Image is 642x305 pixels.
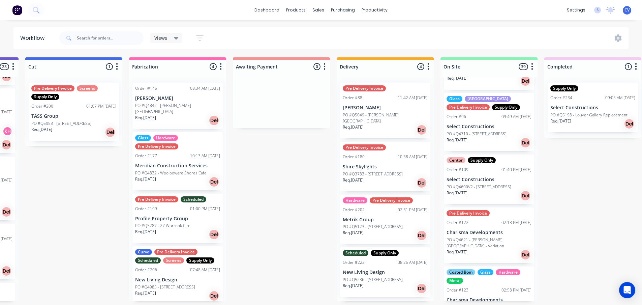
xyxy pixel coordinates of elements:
div: Del [1,139,12,150]
div: Order #199 [135,206,157,212]
p: Req. [DATE] [343,230,364,236]
div: productivity [358,5,391,15]
div: 02:58 PM [DATE] [501,287,531,293]
div: Del [416,177,427,188]
div: Supply Only [186,257,214,264]
div: CurvePre Delivery InvoiceScheduledScreensSupply OnlyOrder #20607:48 AM [DATE]New Living DesignPO ... [132,246,223,304]
p: Select Constructions [550,105,635,111]
p: Req. [DATE] [550,118,571,124]
div: HardwarePre Delivery InvoiceOrder #20202:31 PM [DATE]Metrik GroupPO #Q5123 - [STREET_ADDRESS]Req.... [340,195,430,244]
div: Del [520,249,531,260]
div: Pre Delivery Invoice [31,85,74,91]
p: Req. [DATE] [447,249,467,255]
input: Search for orders... [77,31,144,45]
div: Del [209,229,219,240]
p: Req. [DATE] [447,137,467,143]
div: Hardware [343,197,367,203]
p: Req. [DATE] [135,176,156,182]
p: PO #Q3783 - [STREET_ADDRESS] [343,171,403,177]
div: Metal [447,278,463,284]
div: 11:42 AM [DATE] [398,95,428,101]
p: Req. [DATE] [135,229,156,235]
div: 01:40 PM [DATE] [501,167,531,173]
div: Hardware [496,269,520,275]
p: Shire Skylights [343,164,428,170]
div: Pre Delivery Invoice [135,143,178,149]
div: Pre Delivery Invoice [447,104,490,110]
div: Hardware [153,135,178,141]
div: Order #88 [343,95,362,101]
div: Del [1,206,12,217]
p: [PERSON_NAME] [135,95,220,101]
div: Order #200 [31,103,53,109]
div: Del [209,115,219,126]
div: Order #109 [447,167,468,173]
div: sales [309,5,328,15]
div: Supply OnlyOrder #23409:05 AM [DATE]Select ConstructionsPO #Q5198 - Louver Gallery ReplacementReq... [548,83,638,132]
div: Supply Only [468,157,496,163]
p: Profile Property Group [135,216,220,222]
p: Req. [DATE] [135,115,156,121]
p: Req. [DATE] [135,290,156,296]
p: Meridian Construction Services [135,163,220,169]
div: Pre Delivery Invoice [447,210,490,216]
p: Charisma Developments [447,297,531,303]
div: Order #234 [550,95,572,101]
div: Pre Delivery InvoiceOrder #18010:38 AM [DATE]Shire SkylightsPO #Q3783 - [STREET_ADDRESS]Req.[DATE... [340,142,430,191]
p: Metrik Group [343,217,428,223]
div: Del [416,230,427,241]
p: [PERSON_NAME] [343,105,428,111]
div: Order #123 [447,287,468,293]
img: Factory [12,5,22,15]
div: Order #222 [343,259,365,266]
div: purchasing [328,5,358,15]
div: Pre Delivery Invoice [135,196,178,202]
div: Scheduled [181,196,206,202]
div: Order #180 [343,154,365,160]
p: New Living Design [343,270,428,275]
div: Del [209,290,219,301]
div: Del [209,176,219,187]
div: Supply Only [31,94,59,100]
div: Open Intercom Messenger [619,282,635,298]
p: PO #Q5053 - [STREET_ADDRESS] [31,120,91,127]
div: CentorSupply OnlyOrder #10901:40 PM [DATE]Select ConstructionsPO #Q4600V2 - [STREET_ADDRESS]Req.[... [444,155,534,204]
p: Select Constructions [447,124,531,130]
div: KH [2,126,12,136]
div: [GEOGRAPHIC_DATA] [465,96,511,102]
div: GlassHardwarePre Delivery InvoiceOrder #17710:13 AM [DATE]Meridian Construction ServicesPO #Q4832... [132,132,223,190]
p: PO #Q4832 - Woolooware Shores Cafe [135,170,207,176]
a: dashboard [251,5,283,15]
p: PO #Q5123 - [STREET_ADDRESS] [343,224,403,230]
div: products [283,5,309,15]
p: PO #Q4983 - [STREET_ADDRESS] [135,284,195,290]
p: Req. [DATE] [447,190,467,196]
div: Pre Delivery InvoiceScreensSupply OnlyOrder #20001:07 PM [DATE]TASS GroupPO #Q5053 - [STREET_ADDR... [29,83,119,141]
div: ScheduledSupply OnlyOrder #22208:25 AM [DATE]New Living DesignPO #Q5236 - [STREET_ADDRESS]Req.[DA... [340,247,430,297]
p: Req. [DATE] [31,127,52,133]
p: PO #Q5049 - [PERSON_NAME][GEOGRAPHIC_DATA] [343,112,428,124]
div: Order #206 [135,267,157,273]
div: Order #145 [135,85,157,91]
div: 02:13 PM [DATE] [501,220,531,226]
div: Supply Only [492,104,520,110]
p: Select Constructions [447,177,531,183]
div: Glass[GEOGRAPHIC_DATA]Pre Delivery InvoiceSupply OnlyOrder #9609:49 AM [DATE]Select Constructions... [444,93,534,151]
div: 09:49 AM [DATE] [501,114,531,120]
div: Centor [447,157,465,163]
p: PO #Q4621 - [PERSON_NAME][GEOGRAPHIC_DATA] - Variation [447,237,531,249]
div: Pre Delivery InvoiceScheduledOrder #19901:00 PM [DATE]Profile Property GroupPO #Q5287 - 27 Wurroo... [132,194,223,243]
div: Workflow [20,34,48,42]
p: Req. [DATE] [343,124,364,130]
div: 01:07 PM [DATE] [86,103,116,109]
div: 07:48 AM [DATE] [190,267,220,273]
div: Del [624,118,635,129]
p: PO #Q5198 - Louver Gallery Replacement [550,112,628,118]
p: New Living Design [135,277,220,283]
div: Del [1,266,12,276]
div: Del [520,190,531,201]
div: 02:31 PM [DATE] [398,207,428,213]
p: Req. [DATE] [447,75,467,81]
div: Screens [77,85,98,91]
div: Order #14508:34 AM [DATE][PERSON_NAME]PO #Q4842 - [PERSON_NAME][GEOGRAPHIC_DATA]Req.[DATE]Del [132,83,223,129]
